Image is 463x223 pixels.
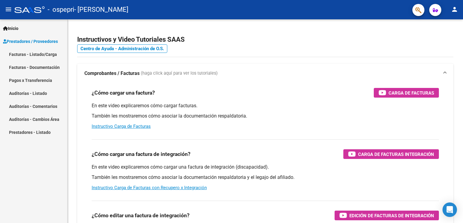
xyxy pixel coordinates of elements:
[92,164,439,170] p: En este video explicaremos cómo cargar una factura de integración (discapacidad).
[92,150,191,158] h3: ¿Cómo cargar una factura de integración?
[335,211,439,220] button: Edición de Facturas de integración
[92,113,439,119] p: También les mostraremos cómo asociar la documentación respaldatoria.
[443,202,457,217] div: Open Intercom Messenger
[77,64,453,83] mat-expansion-panel-header: Comprobantes / Facturas (haga click aquí para ver los tutoriales)
[92,124,151,129] a: Instructivo Carga de Facturas
[451,6,458,13] mat-icon: person
[92,89,155,97] h3: ¿Cómo cargar una factura?
[3,38,58,45] span: Prestadores / Proveedores
[5,6,12,13] mat-icon: menu
[92,211,190,220] h3: ¿Cómo editar una factura de integración?
[48,3,74,16] span: - ospepri
[74,3,128,16] span: - [PERSON_NAME]
[3,25,18,32] span: Inicio
[389,89,434,97] span: Carga de Facturas
[92,174,439,181] p: También les mostraremos cómo asociar la documentación respaldatoria y el legajo del afiliado.
[141,70,218,77] span: (haga click aquí para ver los tutoriales)
[77,34,453,45] h2: Instructivos y Video Tutoriales SAAS
[349,212,434,219] span: Edición de Facturas de integración
[358,150,434,158] span: Carga de Facturas Integración
[77,44,167,53] a: Centro de Ayuda - Administración de O.S.
[84,70,140,77] strong: Comprobantes / Facturas
[343,149,439,159] button: Carga de Facturas Integración
[92,102,439,109] p: En este video explicaremos cómo cargar facturas.
[92,185,207,190] a: Instructivo Carga de Facturas con Recupero x Integración
[374,88,439,98] button: Carga de Facturas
